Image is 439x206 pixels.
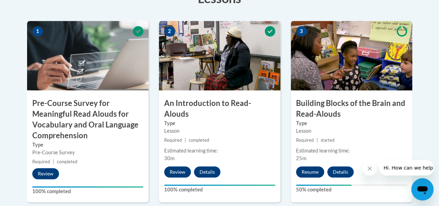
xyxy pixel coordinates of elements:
div: Lesson [296,127,407,135]
span: Required [32,159,50,164]
div: Your progress [296,184,352,186]
h3: An Introduction to Read-Alouds [159,98,280,120]
label: 100% completed [164,186,275,193]
iframe: Button to launch messaging window [411,178,433,200]
iframe: Message from company [379,160,433,175]
span: completed [57,159,77,164]
h3: Pre-Course Survey for Meaningful Read Alouds for Vocabulary and Oral Language Comprehension [27,98,149,141]
span: Hi. How can we help? [4,5,56,10]
button: Resume [296,166,324,178]
div: Lesson [164,127,275,135]
div: Estimated learning time: [296,147,407,155]
img: Course Image [159,21,280,90]
div: Pre-Course Survey [32,149,143,156]
span: | [53,159,54,164]
label: 100% completed [32,188,143,195]
img: Course Image [27,21,149,90]
span: 30m [164,155,175,161]
span: Required [296,138,314,143]
span: started [321,138,335,143]
label: Type [32,141,143,149]
div: Your progress [164,184,275,186]
div: Your progress [32,186,143,188]
h3: Building Blocks of the Brain and Read-Alouds [291,98,412,120]
span: | [316,138,318,143]
span: 1 [32,26,43,36]
span: Required [164,138,182,143]
iframe: Close message [363,162,377,175]
label: Type [164,120,275,127]
label: 50% completed [296,186,407,193]
button: Review [164,166,191,178]
button: Details [194,166,220,178]
img: Course Image [291,21,412,90]
button: Details [327,166,354,178]
span: completed [189,138,209,143]
span: 3 [296,26,307,36]
span: 25m [296,155,306,161]
span: 2 [164,26,175,36]
button: Review [32,168,59,179]
div: Estimated learning time: [164,147,275,155]
label: Type [296,120,407,127]
span: | [185,138,186,143]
